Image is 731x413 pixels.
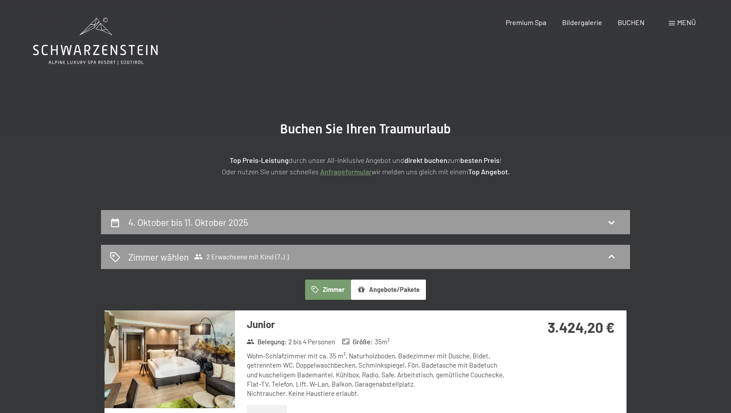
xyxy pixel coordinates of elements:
span: 2 bis 4 Personen [288,337,335,347]
span: Buchen Sie Ihren Traumurlaub [280,121,451,136]
button: Angebote/Pakete [351,280,426,300]
strong: besten Preis [460,156,500,164]
a: BUCHEN [618,18,645,26]
p: durch unser All-inklusive Angebot und zum ! Oder nutzen Sie unser schnelles wir melden uns gleich... [145,155,586,177]
strong: 3.424,20 € [548,319,615,336]
button: Zimmer [305,280,351,300]
a: Bildergalerie [562,18,602,26]
strong: Belegung : [246,337,287,347]
h3: Junior [247,317,509,331]
strong: Top Angebot. [468,167,510,176]
span: 35 m² [375,337,390,347]
strong: Größe : [342,337,373,347]
strong: Top Preis-Leistung [230,156,289,164]
div: Wohn-Schlafzimmer mit ca. 35 m², Naturholzboden, Badezimmer mit Dusche, Bidet, getrenntem WC, Dop... [247,351,509,398]
span: Menü [677,18,696,26]
strong: direkt buchen [404,156,448,164]
h2: Zimmer wählen [128,251,189,263]
a: Anfrageformular [320,167,372,176]
img: mss_renderimg.php [104,310,235,408]
a: Premium Spa [506,18,546,26]
span: 2 Erwachsene mit Kind (7 J.) [194,252,289,261]
h2: 4. Oktober bis 11. Oktober 2025 [128,217,248,228]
